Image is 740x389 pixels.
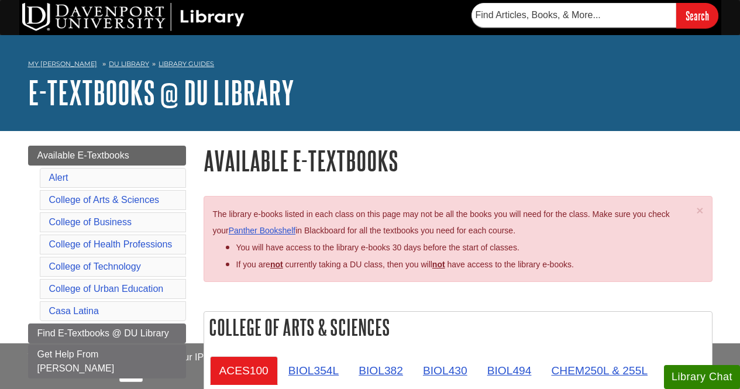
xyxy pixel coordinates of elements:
[696,204,703,216] button: Close
[28,323,186,343] a: Find E-Textbooks @ DU Library
[49,284,164,294] a: College of Urban Education
[696,204,703,217] span: ×
[236,260,574,269] span: If you are currently taking a DU class, then you will have access to the library e-books.
[28,345,186,378] a: Get Help From [PERSON_NAME]
[49,217,132,227] a: College of Business
[676,3,718,28] input: Search
[28,74,294,111] a: E-Textbooks @ DU Library
[204,312,712,343] h2: College of Arts & Sciences
[664,365,740,389] button: Library Chat
[49,261,141,271] a: College of Technology
[37,150,129,160] span: Available E-Textbooks
[213,209,670,236] span: The library e-books listed in each class on this page may not be all the books you will need for ...
[236,243,519,252] span: You will have access to the library e-books 30 days before the start of classes.
[210,356,278,385] a: ACES100
[159,60,214,68] a: Library Guides
[22,3,245,31] img: DU Library
[542,356,657,385] a: CHEM250L & 255L
[471,3,676,27] input: Find Articles, Books, & More...
[478,356,541,385] a: BIOL494
[414,356,477,385] a: BIOL430
[28,146,186,166] a: Available E-Textbooks
[349,356,412,385] a: BIOL382
[28,59,97,69] a: My [PERSON_NAME]
[37,328,169,338] span: Find E-Textbooks @ DU Library
[279,356,348,385] a: BIOL354L
[432,260,445,269] u: not
[49,173,68,183] a: Alert
[49,195,160,205] a: College of Arts & Sciences
[270,260,283,269] strong: not
[471,3,718,28] form: Searches DU Library's articles, books, and more
[37,349,115,373] span: Get Help From [PERSON_NAME]
[109,60,149,68] a: DU Library
[229,226,295,235] a: Panther Bookshelf
[49,306,99,316] a: Casa Latina
[28,56,713,75] nav: breadcrumb
[49,239,173,249] a: College of Health Professions
[204,146,713,175] h1: Available E-Textbooks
